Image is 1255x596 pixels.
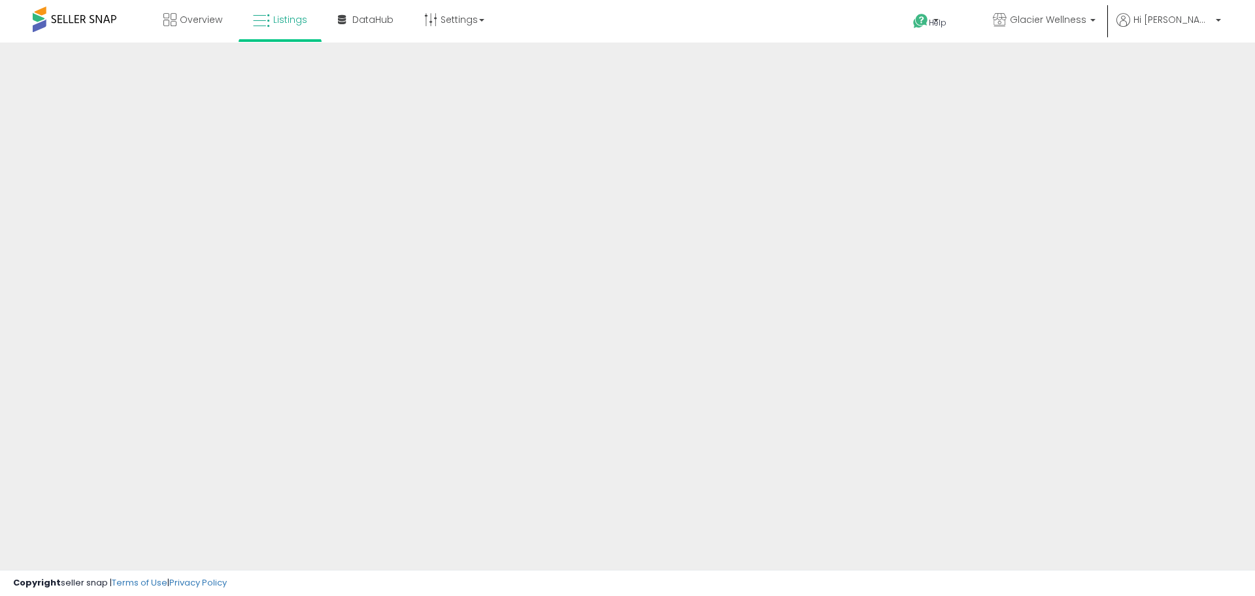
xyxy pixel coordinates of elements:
[912,13,929,29] i: Get Help
[352,13,393,26] span: DataHub
[169,576,227,589] a: Privacy Policy
[112,576,167,589] a: Terms of Use
[180,13,222,26] span: Overview
[13,577,227,589] div: seller snap | |
[929,17,946,28] span: Help
[1010,13,1086,26] span: Glacier Wellness
[1116,13,1221,43] a: Hi [PERSON_NAME]
[13,576,61,589] strong: Copyright
[273,13,307,26] span: Listings
[1133,13,1212,26] span: Hi [PERSON_NAME]
[903,3,972,43] a: Help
